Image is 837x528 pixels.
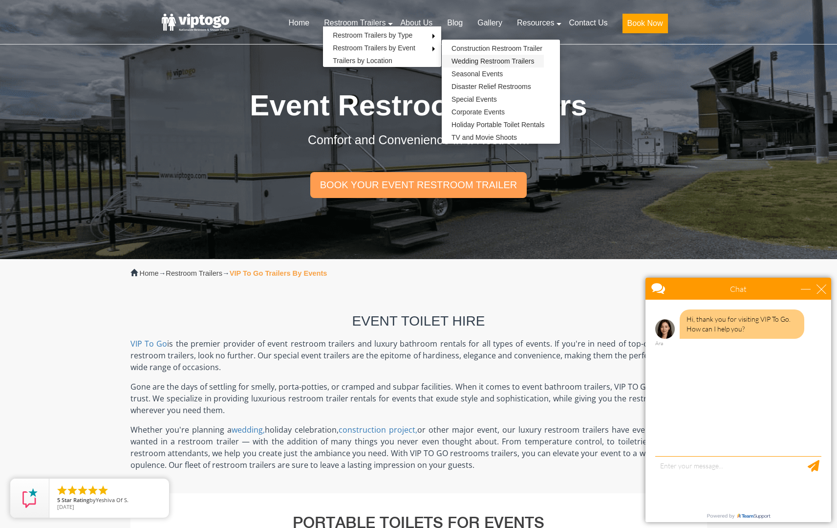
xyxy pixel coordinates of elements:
[130,424,707,471] p: Whether you're planning a holiday celebration, or other major event, our luxury restroom trailers...
[97,484,109,496] li: 
[281,12,317,34] a: Home
[442,80,541,93] a: Disaster Relief Restrooms
[230,269,327,277] strong: VIP To Go Trailers By Events
[20,488,40,508] img: Review Rating
[323,29,422,42] a: Restroom Trailers by Type
[140,269,327,277] span: → →
[615,12,675,39] a: Book Now
[442,106,515,118] a: Corporate Events
[640,272,837,528] iframe: Live Chat Box
[561,12,615,34] a: Contact Us
[166,269,222,277] a: Restroom Trailers
[310,172,527,198] a: Book Your Event Restroom Trailer
[510,12,561,34] a: Resources
[317,12,393,34] a: Restroom Trailers
[130,312,707,330] h2: Event Toilet Hire
[77,484,88,496] li: 
[66,484,78,496] li: 
[130,381,707,416] p: Gone are the days of settling for smelly, porta-potties, or cramped and subpar facilities. When i...
[308,133,529,147] span: Comfort and Convenience in a Restroom
[57,496,60,504] span: 5
[393,12,440,34] a: About Us
[339,424,417,435] a: construction project,
[62,496,89,504] span: Star Rating
[130,338,168,349] a: VIP To Go
[232,424,265,435] a: wedding,
[56,484,68,496] li: 
[250,89,587,122] span: Event Restroom Trailers
[442,67,513,80] a: Seasonal Events
[440,12,470,34] a: Blog
[442,42,552,55] a: Construction Restroom Trailer
[622,14,668,33] button: Book Now
[470,12,510,34] a: Gallery
[442,131,527,144] a: TV and Movie Shoots
[442,93,507,106] a: Special Events
[323,42,425,54] a: Restroom Trailers by Event
[87,484,99,496] li: 
[323,54,402,67] a: Trailers by Location
[130,338,707,373] p: is the premier provider of event restroom trailers and luxury bathroom rentals for all types of e...
[57,497,161,504] span: by
[96,496,129,504] span: Yeshiva Of S.
[442,118,554,131] a: Holiday Portable Toilet Rentals
[57,503,74,510] span: [DATE]
[442,55,544,67] a: Wedding Restroom Trailers
[140,269,159,277] a: Home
